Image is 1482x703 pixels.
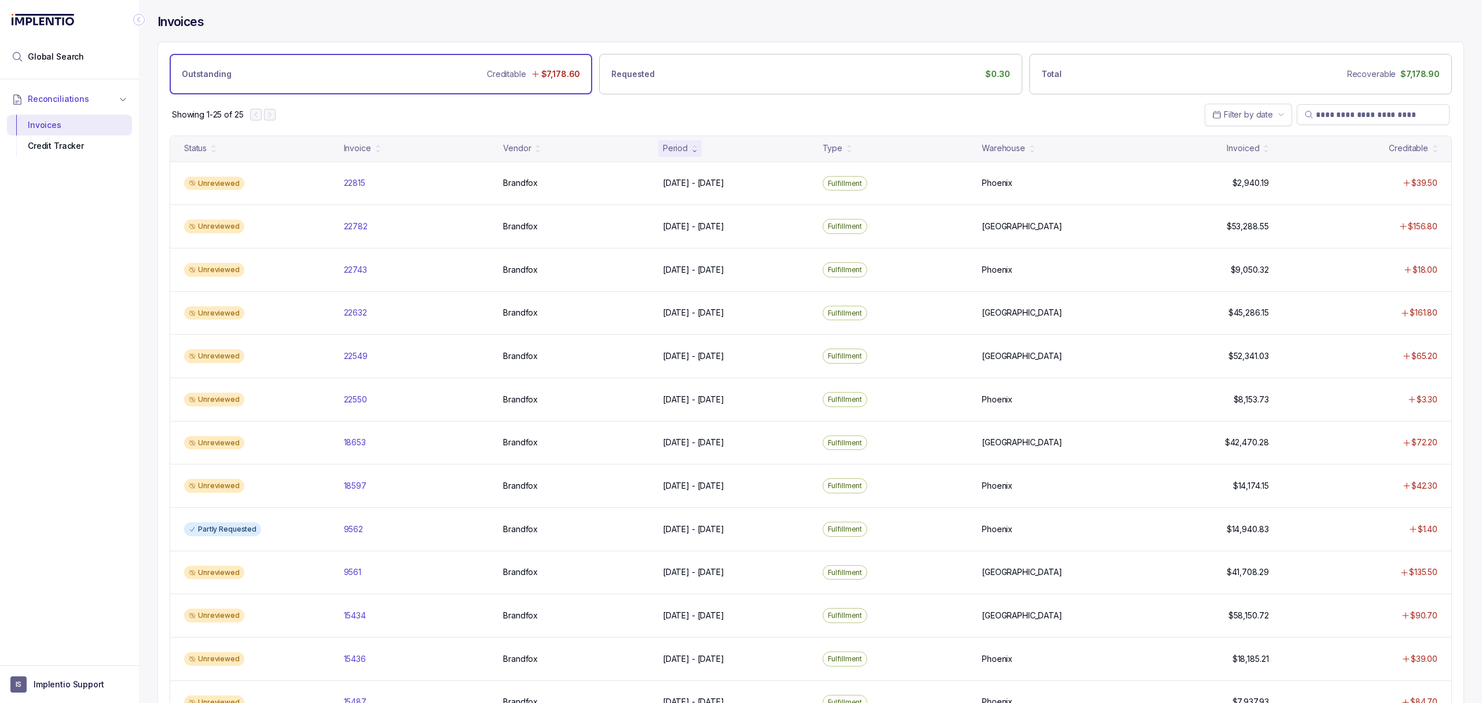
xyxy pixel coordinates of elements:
p: Brandfox [503,523,538,535]
p: $2,940.19 [1232,177,1269,189]
p: $18.00 [1413,264,1437,276]
p: $58,150.72 [1228,610,1269,621]
p: 15436 [344,653,366,665]
div: Unreviewed [184,219,244,233]
p: $65.20 [1411,350,1437,362]
div: Invoice [344,142,371,154]
p: Showing 1-25 of 25 [172,109,243,120]
p: [DATE] - [DATE] [663,264,724,276]
p: Phoenix [982,653,1013,665]
div: Unreviewed [184,609,244,623]
div: Unreviewed [184,177,244,191]
p: 22782 [344,221,368,232]
div: Unreviewed [184,263,244,277]
p: Brandfox [503,350,538,362]
p: 22743 [344,264,367,276]
div: Credit Tracker [16,136,123,156]
p: Requested [611,68,655,80]
p: $156.80 [1408,221,1437,232]
p: [GEOGRAPHIC_DATA] [982,566,1062,578]
p: [GEOGRAPHIC_DATA] [982,350,1062,362]
p: [DATE] - [DATE] [663,480,724,492]
p: 22815 [344,177,365,189]
p: Phoenix [982,480,1013,492]
div: Unreviewed [184,652,244,666]
div: Invoices [16,115,123,136]
p: [DATE] - [DATE] [663,307,724,318]
div: Unreviewed [184,306,244,320]
p: [DATE] - [DATE] [663,523,724,535]
h4: Invoices [157,14,204,30]
p: Fulfillment [828,480,863,492]
p: Brandfox [503,264,538,276]
p: 18653 [344,437,366,448]
div: Unreviewed [184,393,244,407]
p: Fulfillment [828,307,863,319]
div: Unreviewed [184,479,244,493]
p: Brandfox [503,394,538,405]
p: $7,178.90 [1400,68,1440,80]
p: 22549 [344,350,368,362]
p: Fulfillment [828,264,863,276]
p: $42,470.28 [1225,437,1269,448]
p: Recoverable [1347,68,1396,80]
p: $3.30 [1417,394,1437,405]
p: Phoenix [982,177,1013,189]
div: Collapse Icon [132,13,146,27]
p: Brandfox [503,221,538,232]
p: Brandfox [503,177,538,189]
p: Fulfillment [828,350,863,362]
div: Partly Requested [184,522,261,536]
p: $41,708.29 [1227,566,1269,578]
p: $90.70 [1410,610,1437,621]
div: Invoiced [1227,142,1259,154]
p: 9562 [344,523,363,535]
p: Brandfox [503,307,538,318]
div: Unreviewed [184,436,244,450]
p: Brandfox [503,437,538,448]
p: Fulfillment [828,394,863,405]
p: $18,185.21 [1232,653,1269,665]
span: Reconciliations [28,93,89,105]
p: $53,288.55 [1227,221,1269,232]
p: Brandfox [503,610,538,621]
p: [DATE] - [DATE] [663,437,724,448]
p: $42.30 [1411,480,1437,492]
p: $0.30 [985,68,1010,80]
p: [GEOGRAPHIC_DATA] [982,610,1062,621]
p: Outstanding [182,68,231,80]
button: User initialsImplentio Support [10,676,129,693]
div: Creditable [1389,142,1428,154]
div: Type [823,142,842,154]
p: Fulfillment [828,567,863,578]
p: $39.50 [1411,177,1437,189]
p: [DATE] - [DATE] [663,653,724,665]
p: $39.00 [1411,653,1437,665]
p: [GEOGRAPHIC_DATA] [982,307,1062,318]
p: 15434 [344,610,366,621]
p: [DATE] - [DATE] [663,350,724,362]
p: 22632 [344,307,367,318]
p: 9561 [344,566,361,578]
p: [DATE] - [DATE] [663,221,724,232]
p: 22550 [344,394,367,405]
div: Vendor [503,142,531,154]
p: [DATE] - [DATE] [663,177,724,189]
span: User initials [10,676,27,693]
p: Fulfillment [828,523,863,535]
div: Period [663,142,688,154]
p: Phoenix [982,523,1013,535]
p: Fulfillment [828,178,863,189]
p: $45,286.15 [1228,307,1269,318]
p: $161.80 [1410,307,1437,318]
p: Creditable [487,68,526,80]
p: [GEOGRAPHIC_DATA] [982,221,1062,232]
div: Remaining page entries [172,109,243,120]
p: [DATE] - [DATE] [663,394,724,405]
p: Brandfox [503,566,538,578]
p: 18597 [344,480,366,492]
span: Global Search [28,51,84,63]
p: Phoenix [982,264,1013,276]
p: $52,341.03 [1228,350,1269,362]
div: Reconciliations [7,112,132,159]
